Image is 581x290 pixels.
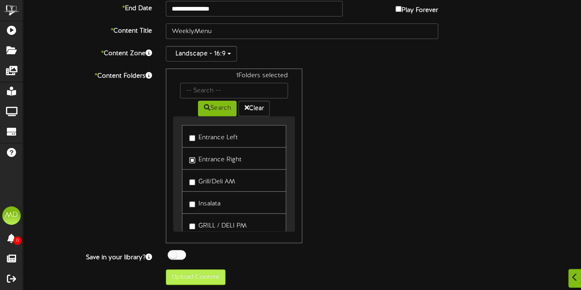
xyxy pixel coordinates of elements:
button: Search [198,101,237,116]
button: Landscape - 16:9 [166,46,237,62]
label: Insalata [189,196,220,209]
span: 0 [13,236,22,245]
input: Entrance Left [189,135,195,141]
div: 1 Folders selected [173,71,294,83]
input: -- Search -- [180,83,288,98]
input: GRILL / DELI PM [189,223,195,229]
label: Entrance Left [189,130,238,142]
input: Play Forever [395,6,401,12]
button: Clear [238,101,270,116]
label: Entrance Right [189,152,242,165]
label: End Date [16,1,159,13]
input: Grill/Deli AM [189,179,195,185]
label: GRILL / DELI PM [189,218,247,231]
input: Title of this Content [166,23,438,39]
label: Grill/Deli AM [189,174,235,187]
label: Content Folders [16,68,159,81]
label: Play Forever [395,1,438,15]
input: Insalata [189,201,195,207]
div: MD [2,206,21,225]
input: Entrance Right [189,157,195,163]
button: Upload Content [166,269,226,285]
label: Save in your library? [16,250,159,262]
label: Content Title [16,23,159,36]
label: Content Zone [16,46,159,58]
